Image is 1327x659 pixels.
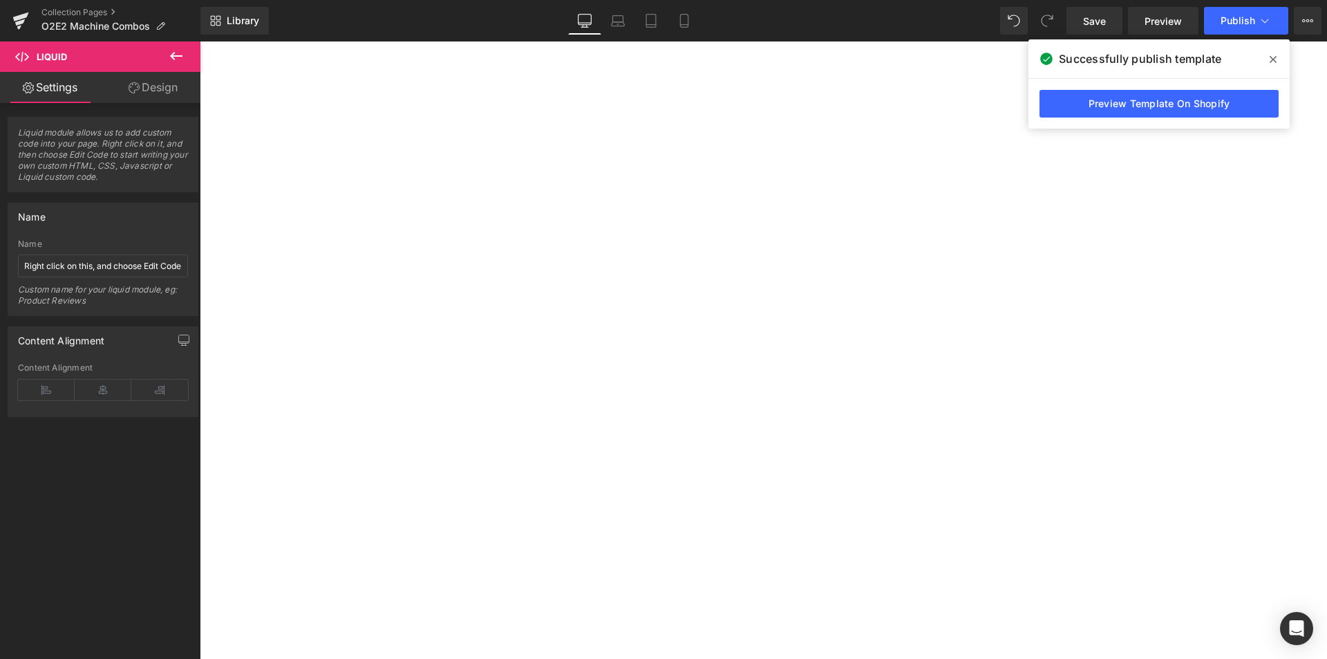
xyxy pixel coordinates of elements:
[1294,7,1321,35] button: More
[1000,7,1028,35] button: Undo
[1145,14,1182,28] span: Preview
[1033,7,1061,35] button: Redo
[1280,612,1313,645] div: Open Intercom Messenger
[18,363,188,373] div: Content Alignment
[1221,15,1255,26] span: Publish
[1204,7,1288,35] button: Publish
[1059,50,1221,67] span: Successfully publish template
[103,72,203,103] a: Design
[37,51,67,62] span: Liquid
[18,203,46,223] div: Name
[634,7,668,35] a: Tablet
[18,127,188,192] span: Liquid module allows us to add custom code into your page. Right click on it, and then choose Edi...
[601,7,634,35] a: Laptop
[18,327,104,346] div: Content Alignment
[1083,14,1106,28] span: Save
[200,7,269,35] a: New Library
[568,7,601,35] a: Desktop
[18,284,188,315] div: Custom name for your liquid module, eg: Product Reviews
[1128,7,1198,35] a: Preview
[41,21,150,32] span: O2E2 Machine Combos
[41,7,200,18] a: Collection Pages
[18,239,188,249] div: Name
[227,15,259,27] span: Library
[1039,90,1279,118] a: Preview Template On Shopify
[668,7,701,35] a: Mobile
